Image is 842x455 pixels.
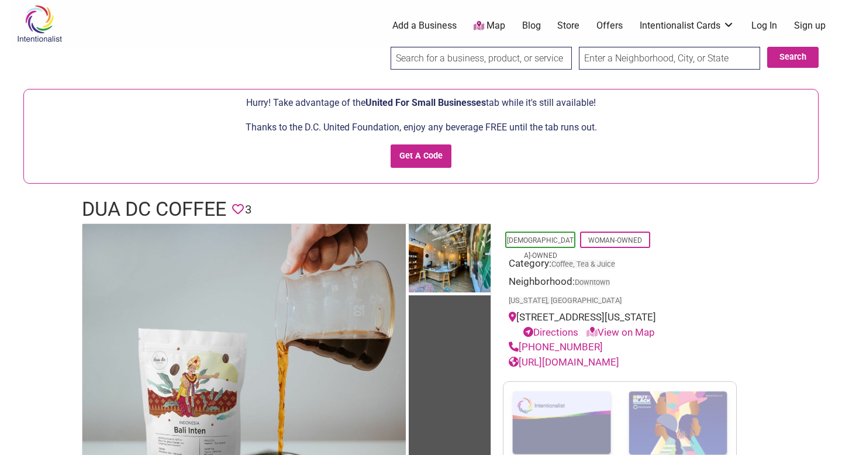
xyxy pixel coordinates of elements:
[12,5,67,43] img: Intentionalist
[522,19,541,32] a: Blog
[392,19,457,32] a: Add a Business
[588,236,642,244] a: Woman-Owned
[640,19,734,32] a: Intentionalist Cards
[509,297,622,305] span: [US_STATE], [GEOGRAPHIC_DATA]
[794,19,826,32] a: Sign up
[409,224,491,295] img: dua dc coffee inside
[767,47,819,68] button: Search
[509,341,603,353] a: [PHONE_NUMBER]
[509,274,731,311] div: Neighborhood:
[245,201,251,219] span: 3
[507,236,574,260] a: [DEMOGRAPHIC_DATA]-Owned
[575,279,610,287] span: Downtown
[509,256,731,274] div: Category:
[596,19,623,32] a: Offers
[579,47,760,70] input: Enter a Neighborhood, City, or State
[557,19,579,32] a: Store
[551,260,615,268] a: Coffee, Tea & Juice
[509,310,731,340] div: [STREET_ADDRESS][US_STATE]
[82,195,226,223] h1: DUA DC Coffee
[474,19,505,33] a: Map
[391,47,572,70] input: Search for a business, product, or service
[30,95,812,111] p: Hurry! Take advantage of the tab while it's still available!
[751,19,777,32] a: Log In
[365,97,486,108] span: United For Small Businesses
[586,326,655,338] a: View on Map
[523,326,578,338] a: Directions
[391,144,452,168] input: Get A Code
[30,120,812,135] p: Thanks to the D.C. United Foundation, enjoy any beverage FREE until the tab runs out.
[509,356,619,368] a: [URL][DOMAIN_NAME]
